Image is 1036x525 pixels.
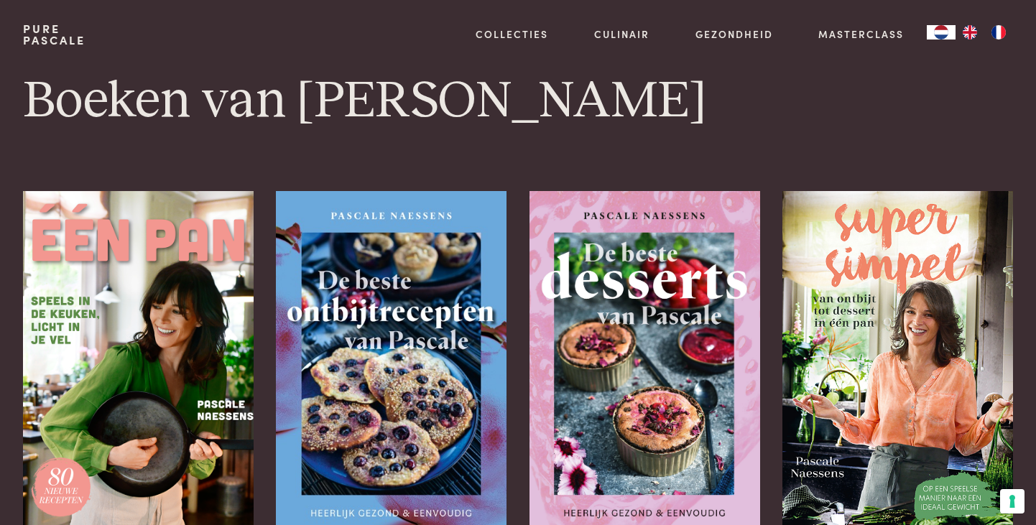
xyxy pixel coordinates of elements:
[927,25,956,40] a: NL
[476,27,548,42] a: Collecties
[956,25,984,40] a: EN
[956,25,1013,40] ul: Language list
[23,69,1013,134] h1: Boeken van [PERSON_NAME]
[1000,489,1025,514] button: Uw voorkeuren voor toestemming voor trackingtechnologieën
[23,23,85,46] a: PurePascale
[927,25,956,40] div: Language
[695,27,773,42] a: Gezondheid
[594,27,649,42] a: Culinair
[984,25,1013,40] a: FR
[818,27,904,42] a: Masterclass
[927,25,1013,40] aside: Language selected: Nederlands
